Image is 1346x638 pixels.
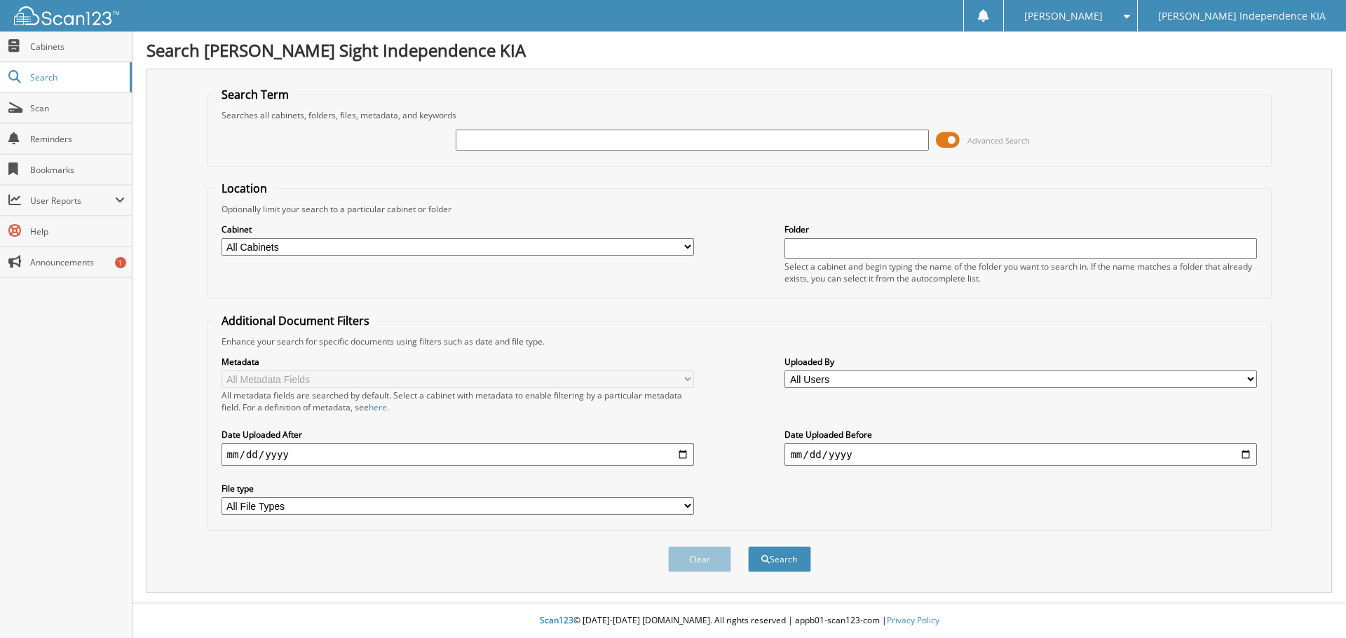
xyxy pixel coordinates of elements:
div: Optionally limit your search to a particular cabinet or folder [215,203,1265,215]
legend: Search Term [215,87,296,102]
div: Searches all cabinets, folders, files, metadata, and keywords [215,109,1265,121]
div: 1 [115,257,126,268]
legend: Location [215,181,274,196]
span: Cabinets [30,41,125,53]
span: User Reports [30,195,115,207]
span: [PERSON_NAME] Independence KIA [1158,12,1326,20]
label: Cabinet [222,223,694,235]
input: start [222,443,694,466]
label: Folder [784,223,1257,235]
a: Privacy Policy [887,614,939,626]
button: Search [748,546,811,572]
div: Enhance your search for specific documents using filters such as date and file type. [215,335,1265,347]
img: scan123-logo-white.svg [14,6,119,25]
span: Announcements [30,256,125,268]
a: here [369,401,387,413]
span: [PERSON_NAME] [1024,12,1103,20]
div: All metadata fields are searched by default. Select a cabinet with metadata to enable filtering b... [222,389,694,413]
span: Scan [30,102,125,114]
h1: Search [PERSON_NAME] Sight Independence KIA [147,39,1332,62]
button: Clear [668,546,731,572]
label: Date Uploaded Before [784,429,1257,441]
legend: Additional Document Filters [215,313,376,328]
span: Reminders [30,133,125,145]
span: Search [30,71,123,83]
input: end [784,443,1257,466]
label: Uploaded By [784,356,1257,368]
span: Help [30,226,125,237]
label: Metadata [222,356,694,368]
span: Bookmarks [30,164,125,176]
div: © [DATE]-[DATE] [DOMAIN_NAME]. All rights reserved | appb01-scan123-com | [132,604,1346,638]
span: Advanced Search [967,135,1030,146]
div: Select a cabinet and begin typing the name of the folder you want to search in. If the name match... [784,261,1257,284]
label: File type [222,483,694,494]
span: Scan123 [540,614,573,626]
label: Date Uploaded After [222,429,694,441]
